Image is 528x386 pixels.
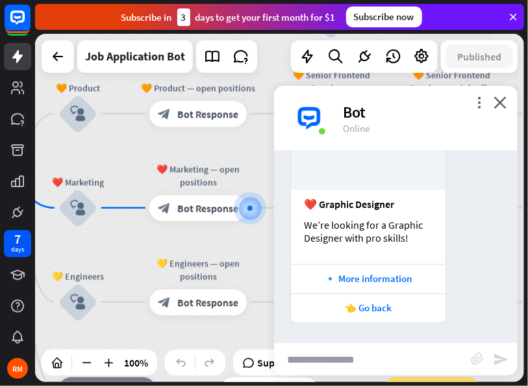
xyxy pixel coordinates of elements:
div: 🧡 Product [39,81,117,94]
div: RM [7,358,28,379]
div: 💛 Engineers [39,270,117,283]
span: Support [257,352,294,373]
div: 3 [177,8,190,26]
i: block_user_input [70,106,86,122]
span: Bot Response [177,296,238,309]
span: Bot Response [177,201,238,214]
i: close [494,96,507,109]
div: 🔹 More information [297,272,439,285]
i: block_attachment [471,352,484,365]
div: 7 [14,233,21,245]
i: send [493,352,509,367]
div: We’re looking for a Graphic Designer with pro skills! [304,218,433,244]
div: ❤️ Graphic Designer [304,198,433,211]
div: Subscribe now [346,6,422,27]
span: Bot Response [177,107,238,120]
i: block_bot_response [158,107,171,120]
i: block_bot_response [158,296,171,309]
i: block_user_input [70,200,86,216]
a: 7 days [4,230,31,257]
button: Published [446,45,513,68]
div: ❤️ Marketing — open positions [140,162,257,188]
i: block_user_input [70,294,86,310]
button: Open LiveChat chat widget [10,5,49,44]
div: Job Application Bot [85,40,185,73]
div: 👈 Go back [297,302,439,314]
div: 100% [120,352,152,373]
div: Bot [343,102,502,122]
div: 🧡 Senior Frontend Developer — job offer [393,68,510,94]
div: Online [343,122,502,135]
div: days [11,245,24,254]
div: 🧡 Senior Frontend Developer [292,68,370,94]
div: 🧡 Product — open positions [140,81,257,94]
div: Subscribe in days to get your first month for $1 [121,8,336,26]
i: block_bot_response [158,201,171,214]
div: 💛 Engineers — open positions [140,257,257,283]
div: ❤️ Marketing [39,175,117,188]
i: more_vert [473,96,485,109]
